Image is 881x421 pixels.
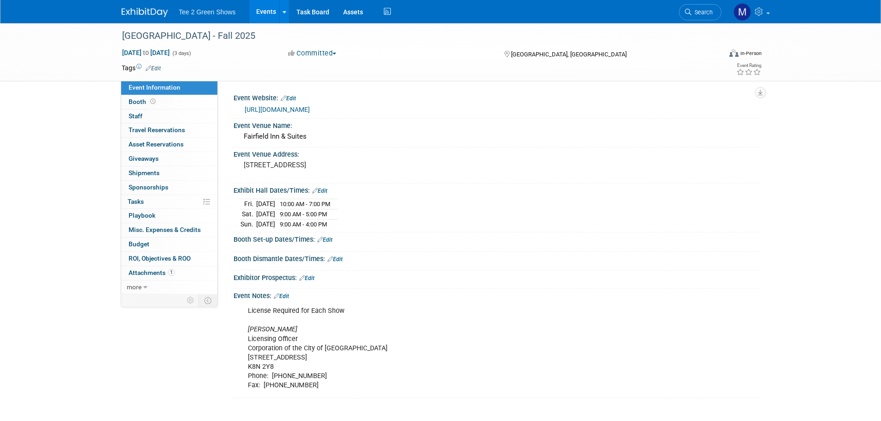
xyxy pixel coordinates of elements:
[129,240,149,248] span: Budget
[121,95,217,109] a: Booth
[274,293,289,299] a: Edit
[146,65,161,72] a: Edit
[234,183,760,195] div: Exhibit Hall Dates/Times:
[740,50,762,57] div: In-Person
[733,3,751,21] img: Michael Kruger
[240,219,256,229] td: Sun.
[183,294,199,306] td: Personalize Event Tab Strip
[119,28,708,44] div: [GEOGRAPHIC_DATA] - Fall 2025
[121,223,217,237] a: Misc. Expenses & Credits
[129,126,185,134] span: Travel Reservations
[234,252,760,264] div: Booth Dismantle Dates/Times:
[667,48,762,62] div: Event Format
[121,209,217,223] a: Playbook
[312,188,327,194] a: Edit
[121,166,217,180] a: Shipments
[122,49,170,57] span: [DATE] [DATE]
[129,226,201,233] span: Misc. Expenses & Credits
[121,281,217,294] a: more
[511,51,627,58] span: [GEOGRAPHIC_DATA], [GEOGRAPHIC_DATA]
[280,221,327,228] span: 9:00 AM - 4:00 PM
[240,129,753,144] div: Fairfield Inn & Suites
[240,199,256,209] td: Fri.
[121,252,217,266] a: ROI, Objectives & ROO
[729,49,739,57] img: Format-Inperson.png
[280,211,327,218] span: 9:00 AM - 5:00 PM
[299,275,314,281] a: Edit
[317,237,333,243] a: Edit
[285,49,340,58] button: Committed
[179,8,236,16] span: Tee 2 Green Shows
[121,266,217,280] a: Attachments1
[280,201,330,207] span: 10:00 AM - 7:00 PM
[256,209,275,220] td: [DATE]
[244,161,443,169] pre: [STREET_ADDRESS]
[234,91,760,103] div: Event Website:
[234,119,760,130] div: Event Venue Name:
[122,63,161,73] td: Tags
[127,283,142,291] span: more
[241,302,658,395] div: License Required for Each Show Licensing Officer Corporation of the City of [GEOGRAPHIC_DATA] [ST...
[121,195,217,209] a: Tasks
[129,112,142,120] span: Staff
[172,50,191,56] span: (3 days)
[248,325,297,333] i: [PERSON_NAME]
[121,110,217,123] a: Staff
[198,294,217,306] td: Toggle Event Tabs
[129,155,159,162] span: Giveaways
[121,238,217,251] a: Budget
[736,63,761,68] div: Event Rating
[121,123,217,137] a: Travel Reservations
[121,81,217,95] a: Event Information
[245,106,310,113] a: [URL][DOMAIN_NAME]
[234,289,760,301] div: Event Notes:
[256,199,275,209] td: [DATE]
[281,95,296,102] a: Edit
[327,256,343,262] a: Edit
[148,98,157,105] span: Booth not reserved yet
[129,84,180,91] span: Event Information
[121,138,217,152] a: Asset Reservations
[168,269,175,276] span: 1
[691,9,713,16] span: Search
[129,140,184,148] span: Asset Reservations
[256,219,275,229] td: [DATE]
[234,232,760,244] div: Booth Set-up Dates/Times:
[129,183,168,191] span: Sponsorships
[129,212,155,219] span: Playbook
[121,152,217,166] a: Giveaways
[129,98,157,105] span: Booth
[240,209,256,220] td: Sat.
[129,269,175,276] span: Attachments
[129,255,191,262] span: ROI, Objectives & ROO
[142,49,150,56] span: to
[234,271,760,283] div: Exhibitor Prospectus:
[234,147,760,159] div: Event Venue Address:
[121,181,217,195] a: Sponsorships
[679,4,721,20] a: Search
[122,8,168,17] img: ExhibitDay
[129,169,160,177] span: Shipments
[128,198,144,205] span: Tasks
